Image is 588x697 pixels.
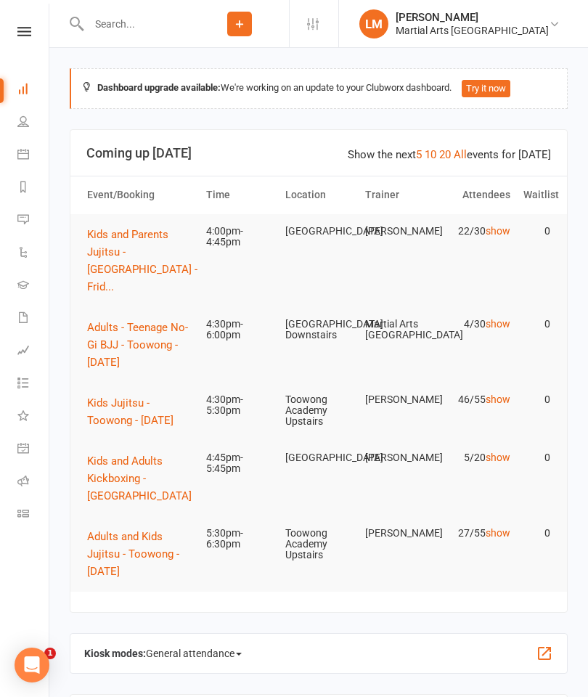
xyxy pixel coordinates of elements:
td: 27/55 [438,516,517,550]
th: Attendees [438,176,517,213]
td: 5:30pm-6:30pm [200,516,279,562]
td: Martial Arts [GEOGRAPHIC_DATA] [359,307,438,353]
td: 0 [517,383,557,417]
a: What's New [17,401,50,433]
td: [PERSON_NAME] [359,516,438,550]
span: Adults and Kids Jujitsu - Toowong - [DATE] [87,530,179,578]
input: Search... [84,14,190,34]
button: Kids and Parents Jujitsu - [GEOGRAPHIC_DATA] - Frid... [87,226,202,295]
div: Martial Arts [GEOGRAPHIC_DATA] [396,24,549,37]
span: Kids and Parents Jujitsu - [GEOGRAPHIC_DATA] - Frid... [87,228,197,293]
strong: Kiosk modes: [84,648,146,659]
td: 4:00pm-4:45pm [200,214,279,260]
td: 0 [517,516,557,550]
button: Try it now [462,80,510,97]
a: Roll call kiosk mode [17,466,50,499]
td: [GEOGRAPHIC_DATA] [279,214,358,248]
strong: Dashboard upgrade available: [97,82,221,93]
a: show [486,394,510,405]
span: General attendance [146,642,242,665]
td: 22/30 [438,214,517,248]
a: Calendar [17,139,50,172]
th: Waitlist [517,176,557,213]
td: [GEOGRAPHIC_DATA] Downstairs [279,307,358,353]
td: [PERSON_NAME] [359,214,438,248]
button: Kids Jujitsu - Toowong - [DATE] [87,394,193,429]
a: show [486,225,510,237]
td: [PERSON_NAME] [359,441,438,475]
a: show [486,527,510,539]
td: 0 [517,441,557,475]
td: [GEOGRAPHIC_DATA] [279,441,358,475]
span: Adults - Teenage No-Gi BJJ - Toowong - [DATE] [87,321,188,369]
a: 20 [439,148,451,161]
a: Dashboard [17,74,50,107]
div: [PERSON_NAME] [396,11,549,24]
button: Kids and Adults Kickboxing - [GEOGRAPHIC_DATA] [87,452,202,505]
button: Adults and Kids Jujitsu - Toowong - [DATE] [87,528,193,580]
td: Toowong Academy Upstairs [279,383,358,439]
a: show [486,452,510,463]
td: 4:30pm-6:00pm [200,307,279,353]
a: Assessments [17,335,50,368]
div: We're working on an update to your Clubworx dashboard. [70,68,568,109]
a: 10 [425,148,436,161]
td: 5/20 [438,441,517,475]
td: 0 [517,214,557,248]
a: Reports [17,172,50,205]
td: [PERSON_NAME] [359,383,438,417]
div: Open Intercom Messenger [15,648,49,682]
td: 46/55 [438,383,517,417]
span: 1 [44,648,56,659]
div: Show the next events for [DATE] [348,146,551,163]
th: Location [279,176,358,213]
a: Class kiosk mode [17,499,50,531]
td: 4/30 [438,307,517,341]
td: 4:30pm-5:30pm [200,383,279,428]
th: Time [200,176,279,213]
th: Event/Booking [81,176,200,213]
a: 5 [416,148,422,161]
a: All [454,148,467,161]
span: Kids Jujitsu - Toowong - [DATE] [87,396,173,427]
td: 4:45pm-5:45pm [200,441,279,486]
th: Trainer [359,176,438,213]
h3: Coming up [DATE] [86,146,551,160]
a: People [17,107,50,139]
td: Toowong Academy Upstairs [279,516,358,573]
button: Adults - Teenage No-Gi BJJ - Toowong - [DATE] [87,319,193,371]
td: 0 [517,307,557,341]
div: LM [359,9,388,38]
span: Kids and Adults Kickboxing - [GEOGRAPHIC_DATA] [87,455,192,502]
a: General attendance kiosk mode [17,433,50,466]
a: show [486,318,510,330]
